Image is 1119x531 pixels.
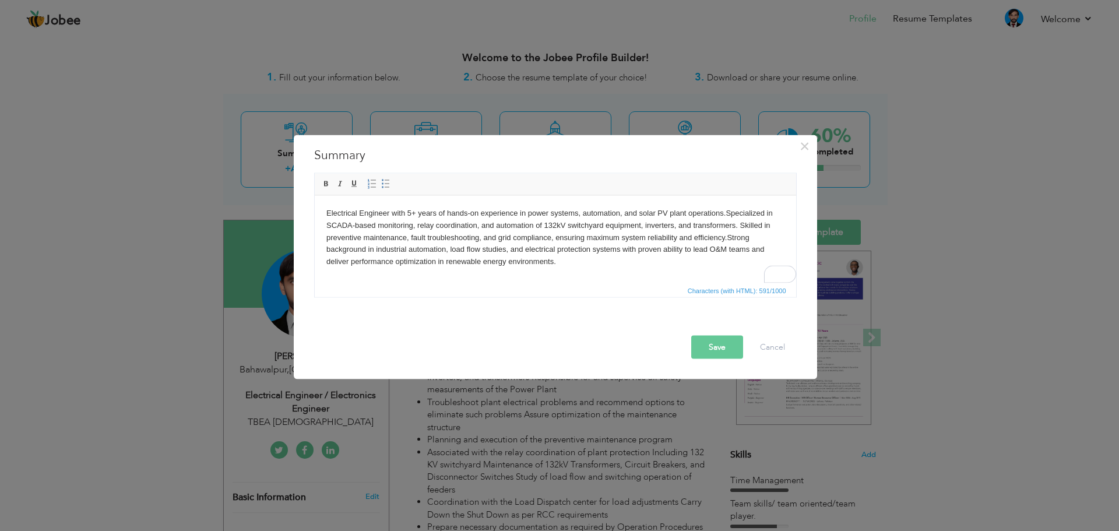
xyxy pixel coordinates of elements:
button: Close [796,136,814,155]
a: Underline [348,177,361,190]
a: Insert/Remove Numbered List [365,177,378,190]
button: Cancel [748,335,797,358]
a: Insert/Remove Bulleted List [379,177,392,190]
div: Statistics [685,285,790,296]
span: Characters (with HTML): 591/1000 [685,285,789,296]
a: Bold [320,177,333,190]
iframe: Rich Text Editor, summaryEditor [315,195,796,283]
a: Italic [334,177,347,190]
h3: Summary [314,146,797,164]
button: Save [691,335,743,358]
span: × [800,135,810,156]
